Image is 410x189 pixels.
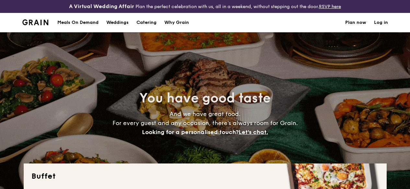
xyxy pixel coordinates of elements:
[133,13,160,32] a: Catering
[102,13,133,32] a: Weddings
[345,13,366,32] a: Plan now
[57,13,99,32] div: Meals On Demand
[319,4,341,9] a: RSVP here
[164,13,189,32] div: Why Grain
[139,90,271,106] span: You have good taste
[31,171,379,182] h2: Buffet
[69,3,134,10] h4: A Virtual Wedding Affair
[136,13,157,32] h1: Catering
[106,13,129,32] div: Weddings
[68,3,342,10] div: Plan the perfect celebration with us, all in a weekend, without stepping out the door.
[112,110,298,136] span: And we have great food. For every guest and any occasion, there’s always room for Grain.
[53,13,102,32] a: Meals On Demand
[142,129,239,136] span: Looking for a personalised touch?
[239,129,268,136] span: Let's chat.
[22,19,49,25] img: Grain
[22,19,49,25] a: Logotype
[160,13,193,32] a: Why Grain
[374,13,388,32] a: Log in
